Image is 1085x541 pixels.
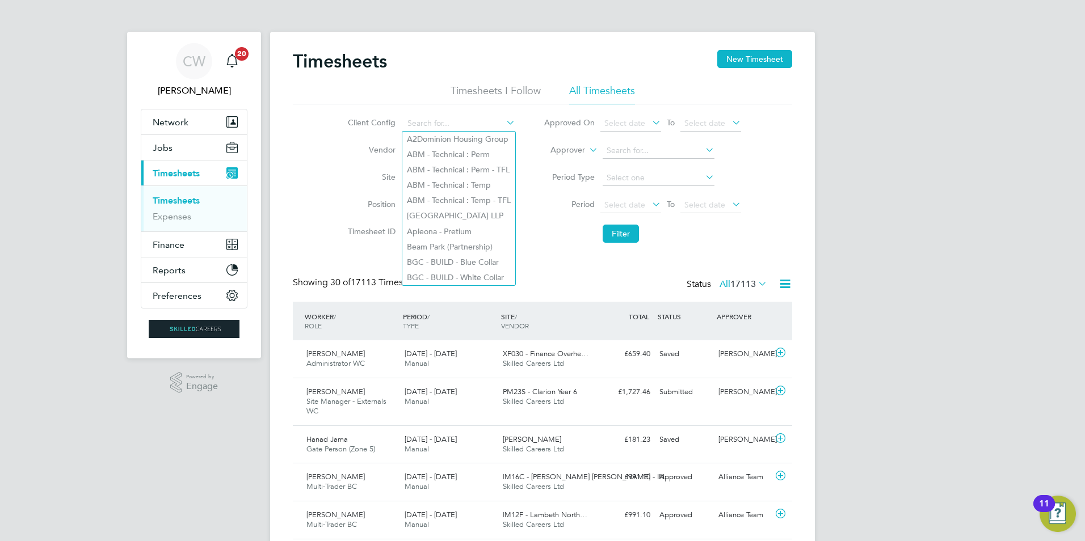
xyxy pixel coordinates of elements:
[153,117,188,128] span: Network
[714,306,773,327] div: APPROVER
[141,135,247,160] button: Jobs
[501,321,529,330] span: VENDOR
[1039,504,1049,518] div: 11
[402,162,515,177] li: ABM - Technical : Perm - TFL
[714,383,773,401] div: [PERSON_NAME]
[684,118,725,128] span: Select date
[141,43,247,98] a: CW[PERSON_NAME]
[663,197,678,212] span: To
[141,232,247,257] button: Finance
[186,372,218,382] span: Powered by
[127,32,261,358] nav: Main navigation
[451,84,541,104] li: Timesheets I Follow
[604,118,645,128] span: Select date
[714,430,773,449] div: [PERSON_NAME]
[714,468,773,487] div: Alliance Team
[306,396,386,416] span: Site Manager - Externals WC
[141,283,247,308] button: Preferences
[153,168,200,179] span: Timesheets
[405,358,429,368] span: Manual
[402,132,515,147] li: A2Dominion Housing Group
[405,510,457,519] span: [DATE] - [DATE]
[503,434,561,444] span: [PERSON_NAME]
[141,257,247,282] button: Reports
[306,434,348,444] span: Hanad Jama
[503,349,588,358] span: XF030 - Finance Overhe…
[717,50,792,68] button: New Timesheet
[503,358,564,368] span: Skilled Careers Ltd
[402,255,515,270] li: BGC - BUILD - Blue Collar
[596,430,655,449] div: £181.23
[405,481,429,491] span: Manual
[183,54,205,69] span: CW
[302,306,400,336] div: WORKER
[330,277,425,288] span: 17113 Timesheets
[402,239,515,255] li: Beam Park (Partnership)
[344,117,396,128] label: Client Config
[596,345,655,364] div: £659.40
[306,481,357,491] span: Multi-Trader BC
[1040,496,1076,532] button: Open Resource Center, 11 new notifications
[596,506,655,525] div: £991.10
[402,208,515,223] li: [GEOGRAPHIC_DATA] LLP
[402,147,515,162] li: ABM - Technical : Perm
[603,170,714,186] input: Select one
[544,199,595,209] label: Period
[405,519,429,529] span: Manual
[402,177,515,193] li: ABM - Technical : Temp
[170,372,218,394] a: Powered byEngage
[720,278,767,290] label: All
[221,43,243,79] a: 20
[503,396,564,406] span: Skilled Careers Ltd
[405,387,457,396] span: [DATE] - [DATE]
[655,430,714,449] div: Saved
[344,145,396,155] label: Vendor
[305,321,322,330] span: ROLE
[655,506,714,525] div: Approved
[655,306,714,327] div: STATUS
[503,481,564,491] span: Skilled Careers Ltd
[405,349,457,358] span: [DATE] - [DATE]
[153,265,186,276] span: Reports
[344,226,396,236] label: Timesheet ID
[569,84,635,104] li: All Timesheets
[306,387,365,396] span: [PERSON_NAME]
[153,239,184,250] span: Finance
[503,444,564,454] span: Skilled Careers Ltd
[655,383,714,401] div: Submitted
[604,200,645,210] span: Select date
[603,143,714,159] input: Search for...
[405,434,457,444] span: [DATE] - [DATE]
[687,277,769,293] div: Status
[141,109,247,134] button: Network
[306,472,365,481] span: [PERSON_NAME]
[663,115,678,130] span: To
[153,195,200,206] a: Timesheets
[153,290,201,301] span: Preferences
[544,117,595,128] label: Approved On
[730,278,756,290] span: 17113
[684,200,725,210] span: Select date
[503,387,577,396] span: PM23S - Clarion Year 6
[427,312,430,321] span: /
[402,193,515,208] li: ABM - Technical : Temp - TFL
[344,199,396,209] label: Position
[515,312,517,321] span: /
[405,396,429,406] span: Manual
[534,145,585,156] label: Approver
[402,270,515,285] li: BGC - BUILD - White Collar
[306,444,375,454] span: Gate Person (Zone 5)
[503,472,672,481] span: IM16C - [PERSON_NAME] [PERSON_NAME] - IN…
[498,306,596,336] div: SITE
[714,345,773,364] div: [PERSON_NAME]
[235,47,249,61] span: 20
[153,142,173,153] span: Jobs
[306,519,357,529] span: Multi-Trader BC
[306,510,365,519] span: [PERSON_NAME]
[603,225,639,243] button: Filter
[293,277,427,289] div: Showing
[344,172,396,182] label: Site
[334,312,336,321] span: /
[306,358,365,368] span: Administrator WC
[141,160,247,185] button: Timesheets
